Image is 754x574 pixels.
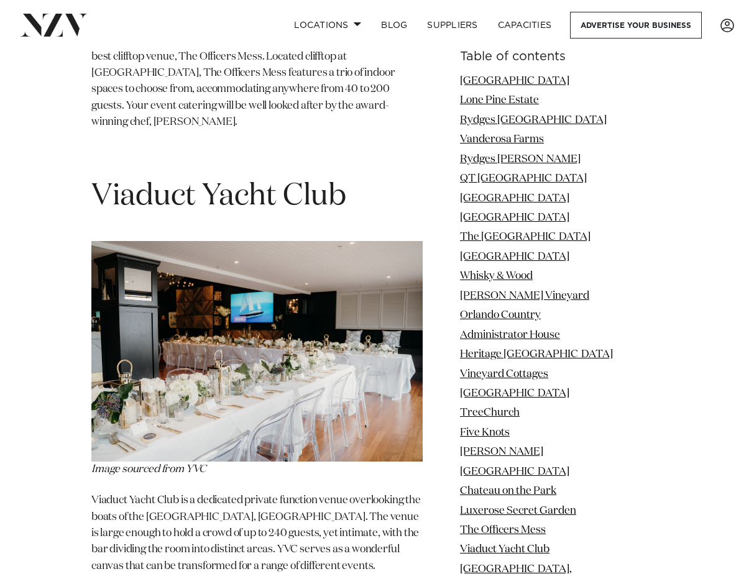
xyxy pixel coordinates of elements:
[460,173,587,184] a: QT [GEOGRAPHIC_DATA]
[488,12,562,39] a: Capacities
[91,32,423,130] p: Soak up the sunshine and stunning views at [GEOGRAPHIC_DATA]’s best clifftop venue, The Officers ...
[91,464,94,475] span: I
[417,12,487,39] a: SUPPLIERS
[460,545,549,555] a: Viaduct Yacht Club
[371,12,417,39] a: BLOG
[460,212,569,223] a: [GEOGRAPHIC_DATA]
[284,12,371,39] a: Locations
[460,310,541,321] a: Orlando Country
[460,95,539,106] a: Lone Pine Estate
[460,76,569,86] a: [GEOGRAPHIC_DATA]
[91,181,346,211] span: Viaduct Yacht Club
[460,50,663,63] h6: Table of contents
[460,408,520,418] a: TreeChurch
[460,252,569,262] a: [GEOGRAPHIC_DATA]
[460,291,589,301] a: [PERSON_NAME] Vineyard
[460,193,569,204] a: [GEOGRAPHIC_DATA]
[460,467,569,477] a: [GEOGRAPHIC_DATA]
[460,232,591,243] a: The [GEOGRAPHIC_DATA]
[460,486,556,496] a: Chateau on the Park
[460,271,533,281] a: Whisky & Wood
[460,427,510,438] a: Five Knots
[460,115,607,125] a: Rydges [GEOGRAPHIC_DATA]
[460,506,576,516] a: Luxerose Secret Garden
[460,134,544,145] a: Vanderosa Farms
[460,369,548,380] a: Vineyard Cottages
[94,464,206,475] span: mage sourced from YVC
[460,349,613,360] a: Heritage [GEOGRAPHIC_DATA]
[460,330,560,340] a: Administrator House
[460,447,543,457] a: [PERSON_NAME]
[460,525,546,535] a: The Officers Mess
[460,154,581,165] a: Rydges [PERSON_NAME]
[460,388,569,399] a: [GEOGRAPHIC_DATA]
[20,14,88,36] img: nzv-logo.png
[570,12,702,39] a: Advertise your business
